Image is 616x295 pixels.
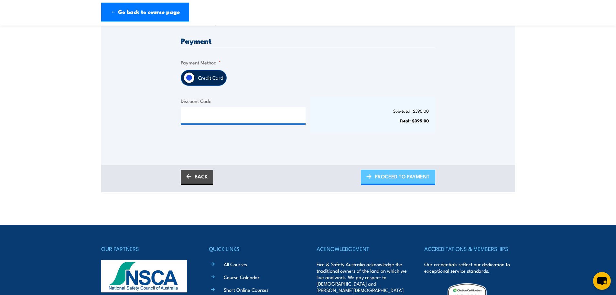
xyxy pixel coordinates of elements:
[424,261,515,274] p: Our credentials reflect our dedication to exceptional service standards.
[317,244,407,253] h4: ACKNOWLEDGEMENT
[195,70,226,85] label: Credit Card
[375,168,430,185] span: PROCEED TO PAYMENT
[224,261,247,267] a: All Courses
[209,244,299,253] h4: QUICK LINKS
[400,117,429,124] strong: Total: $395.00
[101,3,189,22] a: ← Go back to course page
[224,274,260,280] a: Course Calendar
[181,37,435,44] h3: Payment
[424,244,515,253] h4: ACCREDITATIONS & MEMBERSHIPS
[361,170,435,185] a: PROCEED TO PAYMENT
[181,97,306,105] label: Discount Code
[101,260,187,292] img: nsca-logo-footer
[224,286,268,293] a: Short Online Courses
[101,244,192,253] h4: OUR PARTNERS
[181,59,221,66] legend: Payment Method
[317,108,429,113] p: Sub-total: $395.00
[181,170,213,185] a: BACK
[593,272,611,290] button: chat-button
